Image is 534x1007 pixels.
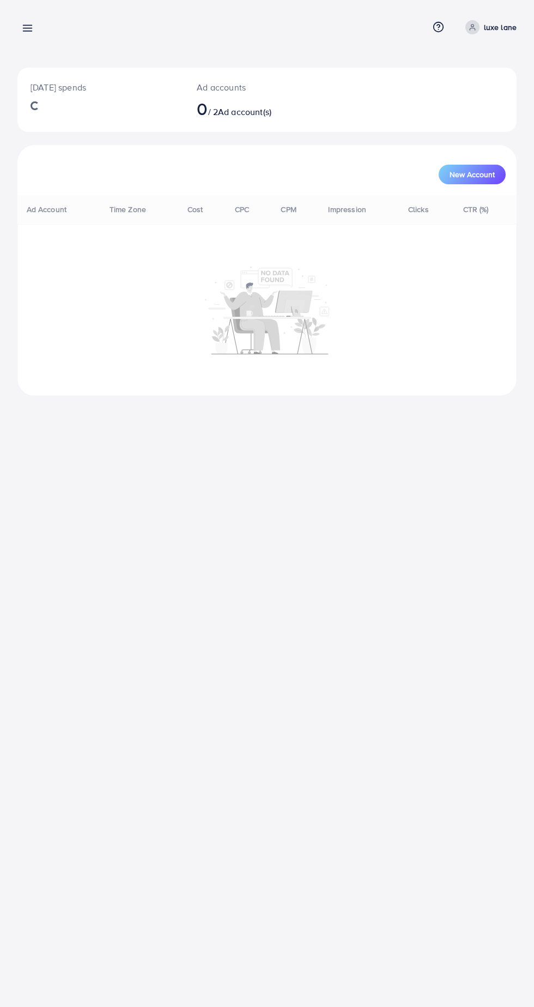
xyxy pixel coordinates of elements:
[31,81,171,94] p: [DATE] spends
[197,81,295,94] p: Ad accounts
[218,106,271,118] span: Ad account(s)
[461,20,517,34] a: luxe lane
[197,98,295,119] h2: / 2
[450,171,495,178] span: New Account
[197,96,208,121] span: 0
[484,21,517,34] p: luxe lane
[439,165,506,184] button: New Account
